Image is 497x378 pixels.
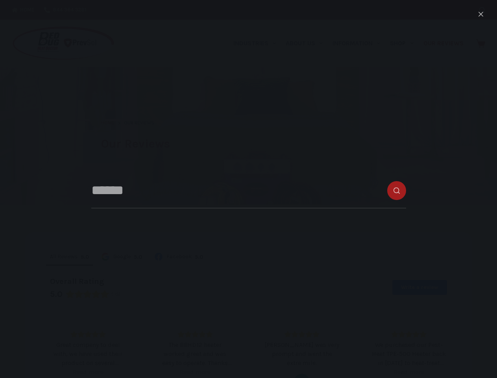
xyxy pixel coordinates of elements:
[479,7,485,13] button: Search
[50,331,126,338] div: Rating: 5.0 out of 5
[371,340,447,367] div: We purchased our Pest-Heat TPE-500 Heater back in [DATE] to heat-treat second-hand furniture and ...
[418,20,468,67] a: Our Reviews
[264,340,340,367] div: [PERSON_NAME] was very prompt and went the extra mile.
[50,254,78,259] span: All Reviews
[401,284,438,291] span: Write a review
[50,275,104,288] div: Overall Rating
[228,20,281,67] a: Industries
[6,3,30,27] button: Open LiveChat chat widget
[81,254,89,260] div: Rating: 5.0 out of 5
[228,20,468,67] nav: Primary
[124,119,154,127] span: Our Reviews
[50,289,63,300] div: 5.0
[81,254,89,260] div: 5.0
[12,26,115,61] img: Prevsol/Bed Bug Heat Doctor
[195,254,203,260] div: Rating: 5.0 out of 5
[166,254,192,259] span: Facebook
[394,367,424,376] div: Read more
[134,254,142,260] div: Rating: 5.0 out of 5
[180,367,211,376] div: Read more
[101,119,115,127] a: Home
[101,135,396,153] h1: Our Reviews
[392,280,447,295] button: Write a review
[50,340,126,367] div: Great company to deal with, we have used their product on several apartments with different types...
[101,120,115,126] span: Home
[134,254,142,260] div: 5.0
[111,291,120,297] span: (115)
[157,340,233,367] div: The BBHD12 heater worked great and was easy to operate. Thanks [PERSON_NAME] it was nice meeting ...
[328,20,385,67] a: Information
[195,254,203,260] div: 5.0
[157,331,233,338] div: Rating: 5.0 out of 5
[113,254,131,259] span: Google
[73,367,103,376] div: Read more
[371,331,447,338] div: Rating: 5.0 out of 5
[385,20,418,67] a: Shop
[50,289,109,300] div: Rating: 5.0 out of 5
[264,331,340,338] div: Rating: 5.0 out of 5
[281,20,327,67] a: About Us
